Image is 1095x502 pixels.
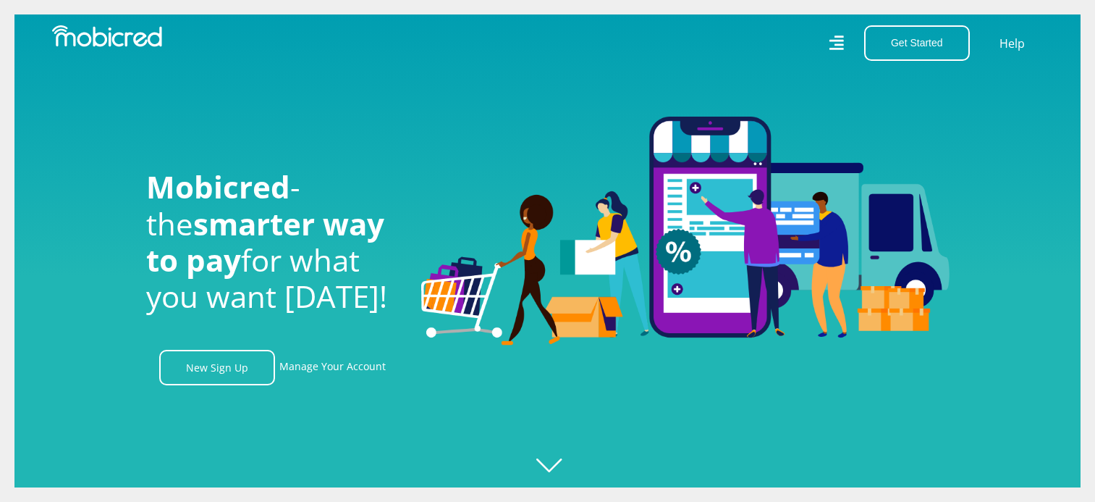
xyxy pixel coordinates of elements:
img: Welcome to Mobicred [421,117,950,346]
a: Manage Your Account [279,350,386,385]
span: smarter way to pay [146,203,384,280]
a: Help [999,34,1026,53]
a: New Sign Up [159,350,275,385]
h1: - the for what you want [DATE]! [146,169,399,315]
button: Get Started [864,25,970,61]
span: Mobicred [146,166,290,207]
img: Mobicred [52,25,162,47]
